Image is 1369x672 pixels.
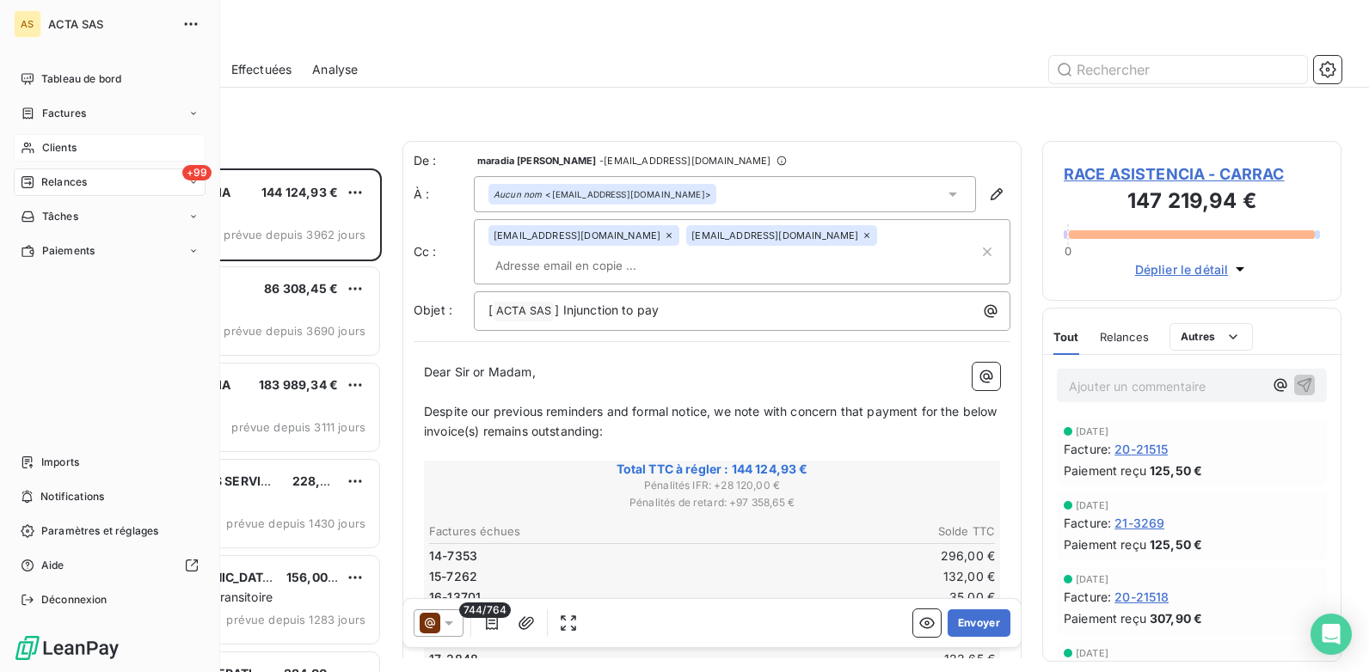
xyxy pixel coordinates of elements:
[555,302,659,317] span: ] Injunction to pay
[1076,500,1108,510] span: [DATE]
[427,461,998,478] span: Total TTC à régler : 144 124,93 €
[713,547,996,565] td: 296,00 €
[488,302,493,317] span: [
[713,650,996,669] td: 123,65 €
[1076,426,1108,437] span: [DATE]
[14,552,206,579] a: Aide
[713,522,996,541] th: Solde TTC
[42,106,86,121] span: Factures
[429,589,481,606] span: 16-13701
[41,592,107,608] span: Déconnexion
[494,188,542,200] em: Aucun nom
[1064,535,1146,553] span: Paiement reçu
[424,364,536,379] span: Dear Sir or Madam,
[1064,440,1111,458] span: Facture :
[427,495,998,510] span: Pénalités de retard : + 97 358,65 €
[427,478,998,493] span: Pénalités IFR : + 28 120,00 €
[182,165,212,180] span: +99
[429,651,478,668] span: 17-2848
[41,455,79,470] span: Imports
[1150,535,1202,553] span: 125,50 €
[1114,440,1168,458] span: 20-21515
[429,547,477,565] span: 14-7353
[424,404,1001,438] span: Despite our previous reminders and formal notice, we note with concern that payment for the below...
[494,302,554,321] span: ACTA SAS
[1064,186,1320,220] h3: 147 219,94 €
[459,602,511,618] span: 744/764
[14,634,120,662] img: Logo LeanPay
[286,570,339,584] span: 156,00 €
[1076,648,1108,658] span: [DATE]
[312,61,358,78] span: Analyse
[599,156,770,166] span: - [EMAIL_ADDRESS][DOMAIN_NAME]
[1064,514,1111,532] span: Facture :
[713,567,996,586] td: 132,00 €
[41,523,158,539] span: Paramètres et réglages
[428,522,711,541] th: Factures échues
[226,516,365,530] span: prévue depuis 1430 jours
[1053,330,1079,344] span: Tout
[42,209,78,224] span: Tâches
[1135,260,1229,278] span: Déplier le détail
[41,71,121,87] span: Tableau de bord
[292,473,347,488] span: 228,36 €
[42,140,77,156] span: Clients
[1064,588,1111,606] span: Facture :
[429,568,477,585] span: 15-7262
[1049,56,1307,83] input: Rechercher
[713,588,996,607] td: 35,00 €
[1064,461,1146,480] span: Paiement reçu
[224,324,365,338] span: prévue depuis 3690 jours
[414,152,474,169] span: De :
[83,168,382,672] div: grid
[691,230,858,241] span: [EMAIL_ADDRESS][DOMAIN_NAME]
[494,230,660,241] span: [EMAIL_ADDRESS][DOMAIN_NAME]
[494,188,711,200] div: <[EMAIL_ADDRESS][DOMAIN_NAME]>
[1076,574,1108,584] span: [DATE]
[1100,330,1149,344] span: Relances
[1311,614,1352,655] div: Open Intercom Messenger
[488,253,687,278] input: Adresse email en copie ...
[414,302,452,317] span: Objet :
[948,609,1010,637] button: Envoyer
[264,281,338,296] span: 86 308,45 €
[1064,162,1320,186] span: RACE ASISTENCIA - CARRAC
[48,17,172,31] span: ACTA SAS
[1130,260,1255,279] button: Déplier le détail
[1065,244,1071,258] span: 0
[42,243,95,259] span: Paiements
[231,61,292,78] span: Effectuées
[414,243,474,260] label: Cc :
[41,558,64,573] span: Aide
[231,420,365,434] span: prévue depuis 3111 jours
[259,377,338,392] span: 183 989,34 €
[226,613,365,626] span: prévue depuis 1283 jours
[1150,461,1202,480] span: 125,50 €
[414,186,474,203] label: À :
[14,10,41,38] div: AS
[261,185,338,199] span: 144 124,93 €
[1114,588,1169,606] span: 20-21518
[1150,609,1202,627] span: 307,90 €
[40,489,104,504] span: Notifications
[1114,514,1164,532] span: 21-3269
[1064,609,1146,627] span: Paiement reçu
[1169,323,1253,351] button: Autres
[477,156,596,166] span: maradia [PERSON_NAME]
[224,228,365,241] span: prévue depuis 3962 jours
[41,174,87,190] span: Relances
